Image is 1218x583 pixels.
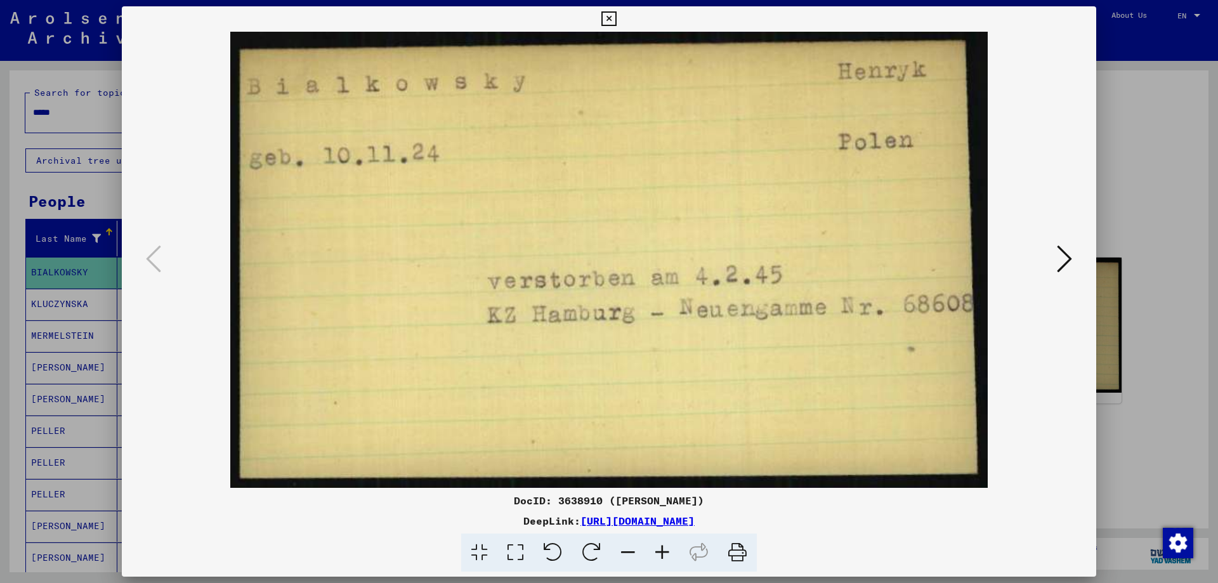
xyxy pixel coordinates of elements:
[580,514,695,527] a: [URL][DOMAIN_NAME]
[165,32,1053,488] img: 001.jpg
[122,493,1096,508] div: DocID: 3638910 ([PERSON_NAME])
[122,513,1096,528] div: DeepLink:
[1163,528,1193,558] img: Change consent
[1162,527,1193,558] div: Change consent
